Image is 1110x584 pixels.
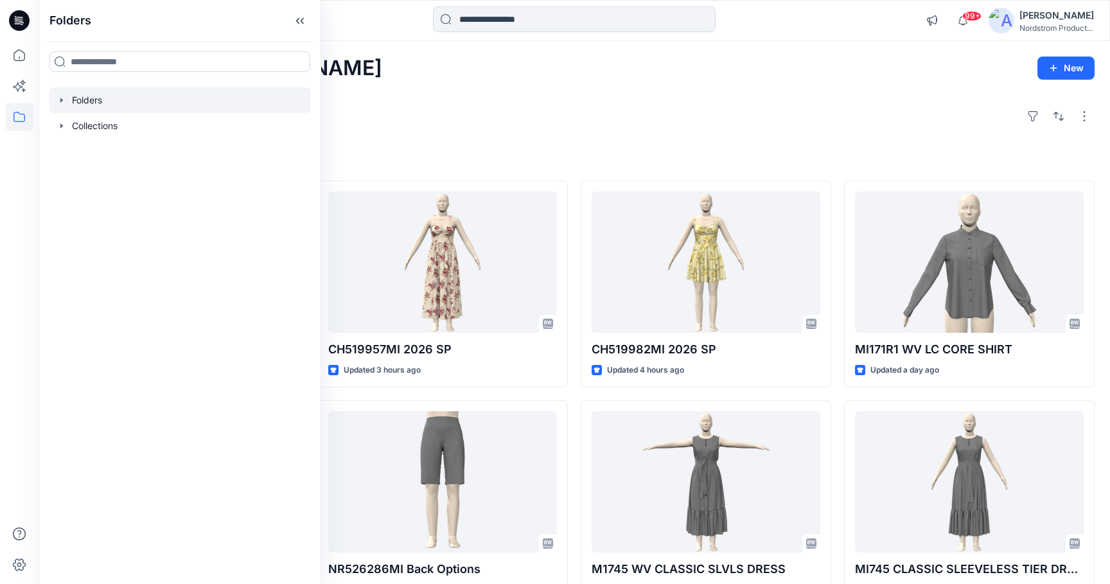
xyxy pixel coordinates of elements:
a: MI745 CLASSIC SLEEVELESS TIER DRESS [855,411,1084,553]
a: NR526286MI Back Options [328,411,557,553]
div: [PERSON_NAME] [1019,8,1094,23]
p: Updated 4 hours ago [607,364,684,377]
p: MI745 CLASSIC SLEEVELESS TIER DRESS [855,560,1084,578]
div: Nordstrom Product... [1019,23,1094,33]
p: MI171R1 WV LC CORE SHIRT [855,341,1084,358]
a: CH519957MI 2026 SP [328,191,557,333]
span: 99+ [962,11,982,21]
p: Updated a day ago [870,364,939,377]
a: CH519982MI 2026 SP [592,191,820,333]
p: CH519982MI 2026 SP [592,341,820,358]
a: M1745 WV CLASSIC SLVLS DRESS [592,411,820,553]
p: Updated 3 hours ago [344,364,421,377]
p: CH519957MI 2026 SP [328,341,557,358]
h4: Styles [54,152,1095,168]
button: New [1037,57,1095,80]
a: MI171R1 WV LC CORE SHIRT [855,191,1084,333]
p: NR526286MI Back Options [328,560,557,578]
img: avatar [989,8,1014,33]
p: M1745 WV CLASSIC SLVLS DRESS [592,560,820,578]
